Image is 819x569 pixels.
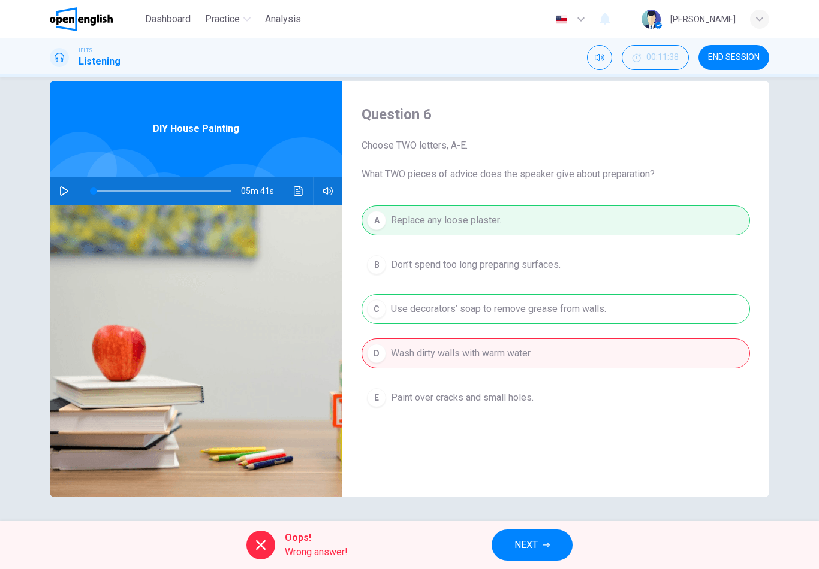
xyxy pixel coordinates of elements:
span: Oops! [285,531,348,545]
a: OpenEnglish logo [50,7,140,31]
span: Choose TWO letters, A-E. What TWO pieces of advice does the speaker give about preparation? [362,138,750,181]
span: 00:11:38 [646,53,679,62]
button: NEXT [492,529,573,561]
h1: Listening [79,55,121,69]
span: END SESSION [708,53,760,62]
span: Analysis [265,12,301,26]
img: DIY House Painting [50,205,342,497]
div: Mute [587,45,612,70]
span: Wrong answer! [285,545,348,559]
span: DIY House Painting [153,122,239,136]
button: Analysis [260,8,306,30]
h4: Question 6 [362,105,750,124]
img: Profile picture [642,10,661,29]
span: IELTS [79,46,92,55]
div: [PERSON_NAME] [670,12,736,26]
span: Practice [205,12,240,26]
button: Click to see the audio transcription [289,177,308,205]
button: Dashboard [140,8,195,30]
span: 05m 41s [241,177,284,205]
span: Dashboard [145,12,191,26]
button: Practice [200,8,255,30]
button: 00:11:38 [622,45,689,70]
button: END SESSION [698,45,769,70]
img: en [554,15,569,24]
span: NEXT [514,537,538,553]
img: OpenEnglish logo [50,7,113,31]
div: Hide [622,45,689,70]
